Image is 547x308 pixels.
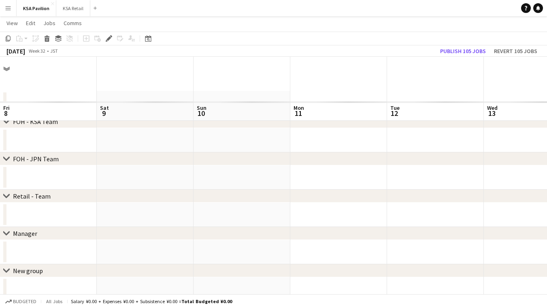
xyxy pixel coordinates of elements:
div: Salary ¥0.00 + Expenses ¥0.00 + Subsistence ¥0.00 = [71,298,232,304]
a: Edit [23,18,38,28]
span: Fri [3,104,10,111]
span: Comms [64,19,82,27]
span: All jobs [45,298,64,304]
span: Tue [390,104,400,111]
button: KSA Retail [56,0,90,16]
button: Publish 105 jobs [437,46,489,56]
a: Comms [60,18,85,28]
button: KSA Pavilion [17,0,56,16]
div: FOH - KSA Team [13,118,58,126]
span: 11 [292,109,304,118]
button: Budgeted [4,297,38,306]
span: Sun [197,104,206,111]
span: Budgeted [13,299,36,304]
span: View [6,19,18,27]
span: Edit [26,19,35,27]
div: JST [50,48,58,54]
span: 9 [99,109,109,118]
span: Week 32 [27,48,47,54]
a: View [3,18,21,28]
span: Sat [100,104,109,111]
button: Revert 105 jobs [491,46,541,56]
span: Wed [487,104,498,111]
div: Retail - Team [13,192,51,200]
span: 12 [389,109,400,118]
span: Mon [294,104,304,111]
a: Jobs [40,18,59,28]
span: Jobs [43,19,55,27]
span: 8 [2,109,10,118]
span: 10 [196,109,206,118]
span: Total Budgeted ¥0.00 [181,298,232,304]
div: Manager [13,229,37,237]
div: New group [13,267,43,275]
div: FOH - JPN Team [13,155,59,163]
div: [DATE] [6,47,25,55]
span: 13 [486,109,498,118]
